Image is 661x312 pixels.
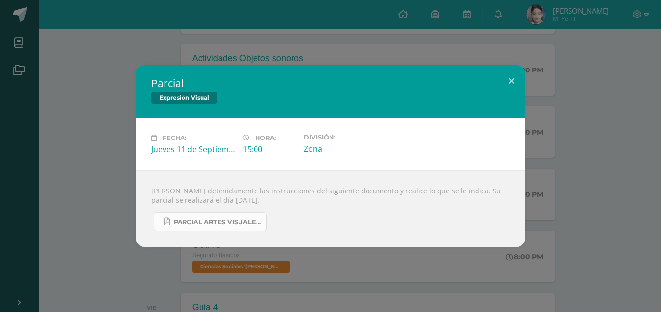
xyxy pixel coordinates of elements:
[163,134,186,141] span: Fecha:
[304,134,387,141] label: División:
[151,92,217,104] span: Expresión Visual
[243,144,296,155] div: 15:00
[497,65,525,98] button: Close (Esc)
[151,144,235,155] div: Jueves 11 de Septiembre
[154,212,267,231] a: PARCIAL ARTES VISUALES. IV BIM.docx.pdf
[304,143,387,154] div: Zona
[136,170,525,247] div: [PERSON_NAME] detenidamente las instrucciones del siguiente documento y realice lo que se le indi...
[255,134,276,141] span: Hora:
[174,218,261,226] span: PARCIAL ARTES VISUALES. IV BIM.docx.pdf
[151,76,510,90] h2: Parcial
